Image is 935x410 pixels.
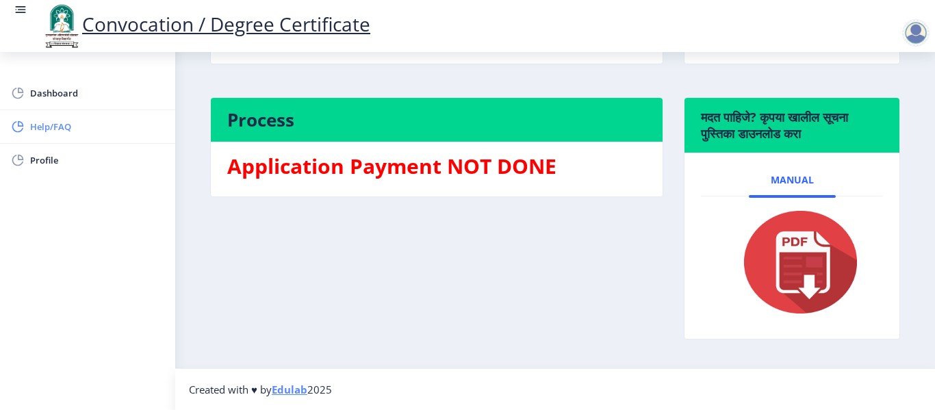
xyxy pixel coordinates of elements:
[771,175,814,185] span: Manual
[723,207,860,317] img: pdf.png
[30,85,164,101] span: Dashboard
[30,118,164,135] span: Help/FAQ
[189,383,332,396] span: Created with ♥ by 2025
[227,109,646,131] h4: Process
[749,164,836,196] a: Manual
[272,383,307,396] a: Edulab
[41,11,370,37] a: Convocation / Degree Certificate
[41,3,82,49] img: logo
[701,109,883,142] h6: मदत पाहिजे? कृपया खालील सूचना पुस्तिका डाउनलोड करा
[227,153,646,180] h3: Application Payment NOT DONE
[30,152,164,168] span: Profile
